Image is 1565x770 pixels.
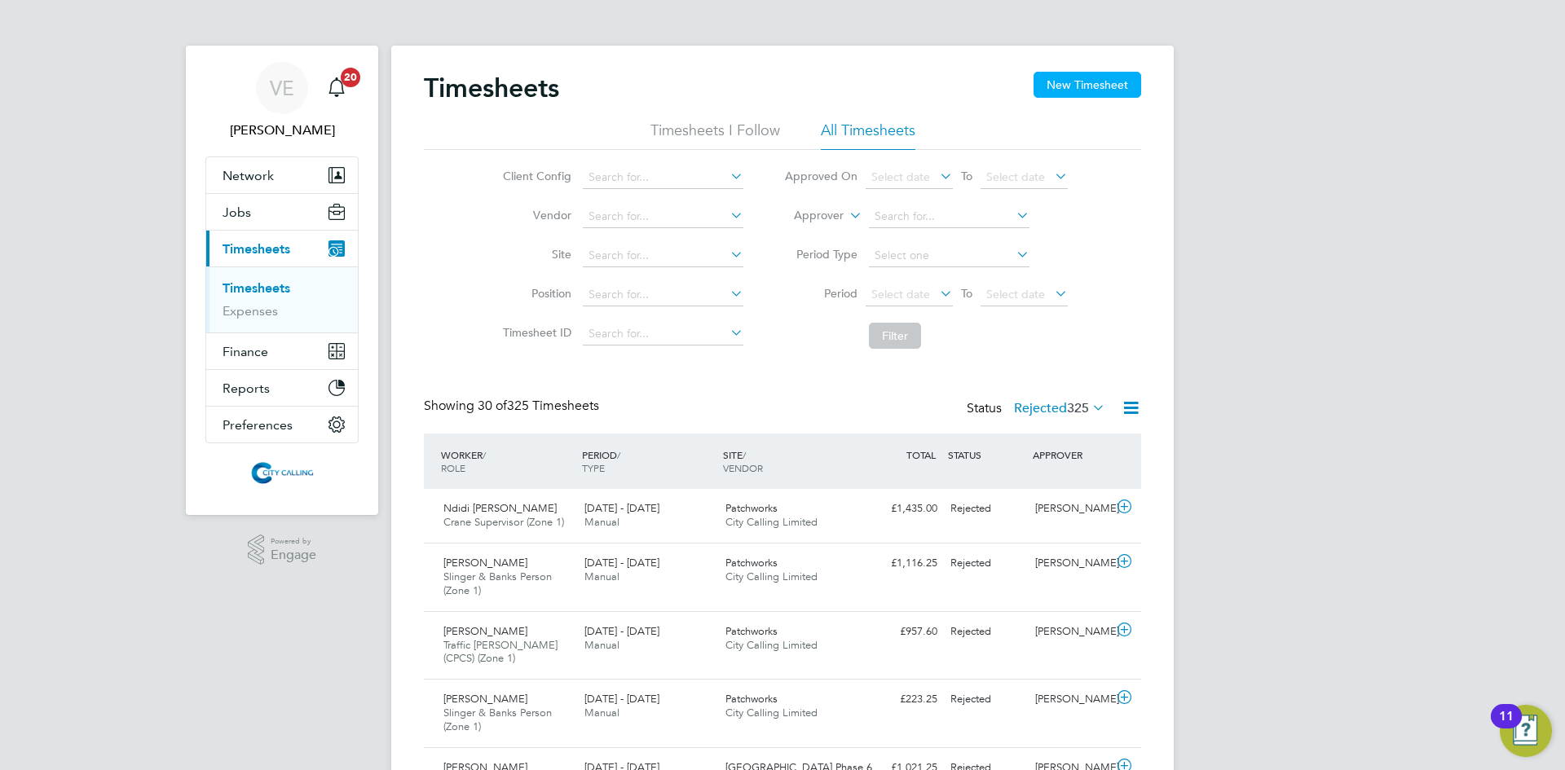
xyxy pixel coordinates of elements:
label: Position [498,286,571,301]
div: Rejected [944,495,1029,522]
label: Approved On [784,169,857,183]
span: Manual [584,570,619,583]
a: Timesheets [223,280,290,296]
label: Client Config [498,169,571,183]
span: VE [270,77,294,99]
span: Timesheets [223,241,290,257]
span: City Calling Limited [725,570,818,583]
span: Select date [871,169,930,184]
span: Slinger & Banks Person (Zone 1) [443,570,552,597]
div: Rejected [944,686,1029,713]
input: Search for... [583,166,743,189]
button: Timesheets [206,231,358,266]
label: Period Type [784,247,857,262]
li: All Timesheets [821,121,915,150]
div: £223.25 [859,686,944,713]
img: citycalling-logo-retina.png [247,460,317,486]
span: City Calling Limited [725,706,818,719]
span: ROLE [441,461,465,474]
button: Finance [206,333,358,369]
span: [DATE] - [DATE] [584,692,659,706]
span: 20 [341,68,360,87]
button: Open Resource Center, 11 new notifications [1500,705,1552,757]
span: Crane Supervisor (Zone 1) [443,515,564,529]
span: City Calling Limited [725,638,818,652]
button: Network [206,157,358,193]
div: Status [967,398,1109,420]
span: Preferences [223,417,293,433]
label: Approver [770,208,844,224]
span: Powered by [271,535,316,548]
a: VE[PERSON_NAME] [205,62,359,140]
button: Filter [869,323,921,349]
a: 20 [320,62,353,114]
span: Manual [584,638,619,652]
input: Search for... [869,205,1029,228]
div: PERIOD [578,440,719,482]
span: [DATE] - [DATE] [584,501,659,515]
label: Timesheet ID [498,325,571,340]
span: [PERSON_NAME] [443,692,527,706]
span: City Calling Limited [725,515,818,529]
span: To [956,165,977,187]
div: [PERSON_NAME] [1029,618,1113,645]
div: Rejected [944,550,1029,577]
span: Finance [223,344,268,359]
span: [PERSON_NAME] [443,624,527,638]
span: Select date [986,287,1045,301]
span: TYPE [582,461,605,474]
label: Rejected [1014,400,1105,416]
div: STATUS [944,440,1029,469]
span: Manual [584,515,619,529]
span: Patchworks [725,501,778,515]
button: Reports [206,370,358,406]
span: [PERSON_NAME] [443,556,527,570]
div: WORKER [437,440,578,482]
span: Valeria Erdos [205,121,359,140]
span: 30 of [478,398,507,414]
span: Reports [223,381,270,396]
span: Manual [584,706,619,719]
a: Powered byEngage [248,535,317,565]
div: Rejected [944,618,1029,645]
button: New Timesheet [1034,72,1141,98]
div: SITE [719,440,860,482]
a: Go to home page [205,460,359,486]
span: Network [223,168,274,183]
div: £957.60 [859,618,944,645]
label: Vendor [498,208,571,222]
label: Site [498,247,571,262]
div: Showing [424,398,602,415]
span: 325 [1067,400,1089,416]
div: Timesheets [206,266,358,332]
span: Select date [871,287,930,301]
span: 325 Timesheets [478,398,599,414]
span: Jobs [223,205,251,220]
span: Engage [271,548,316,562]
input: Select one [869,244,1029,267]
input: Search for... [583,244,743,267]
span: TOTAL [906,448,936,461]
span: VENDOR [723,461,763,474]
div: [PERSON_NAME] [1029,686,1113,713]
span: To [956,283,977,304]
span: Patchworks [725,692,778,706]
button: Jobs [206,194,358,230]
span: / [743,448,746,461]
div: [PERSON_NAME] [1029,550,1113,577]
button: Preferences [206,407,358,442]
span: / [617,448,620,461]
a: Expenses [223,303,278,319]
div: £1,116.25 [859,550,944,577]
input: Search for... [583,205,743,228]
span: Patchworks [725,624,778,638]
span: Traffic [PERSON_NAME] (CPCS) (Zone 1) [443,638,558,666]
span: [DATE] - [DATE] [584,624,659,638]
div: 11 [1499,716,1514,737]
h2: Timesheets [424,72,559,104]
span: Select date [986,169,1045,184]
span: Patchworks [725,556,778,570]
div: £1,435.00 [859,495,944,522]
label: Period [784,286,857,301]
span: / [483,448,486,461]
